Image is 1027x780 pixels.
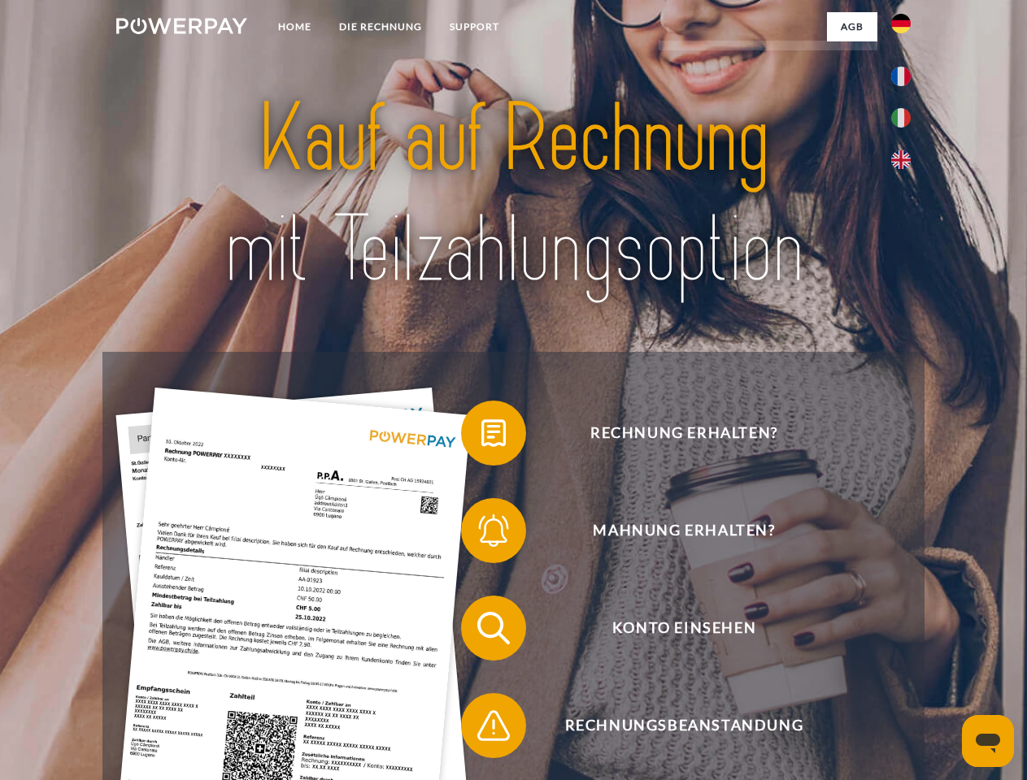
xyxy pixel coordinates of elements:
[659,41,877,70] a: AGB (Kauf auf Rechnung)
[461,693,884,758] button: Rechnungsbeanstandung
[827,12,877,41] a: agb
[461,596,884,661] button: Konto einsehen
[891,150,911,170] img: en
[473,608,514,648] img: qb_search.svg
[962,715,1014,767] iframe: Schaltfläche zum Öffnen des Messaging-Fensters
[473,510,514,551] img: qb_bell.svg
[155,78,872,311] img: title-powerpay_de.svg
[264,12,325,41] a: Home
[473,705,514,746] img: qb_warning.svg
[461,401,884,466] button: Rechnung erhalten?
[325,12,436,41] a: DIE RECHNUNG
[461,498,884,563] button: Mahnung erhalten?
[436,12,513,41] a: SUPPORT
[485,693,883,758] span: Rechnungsbeanstandung
[891,14,911,33] img: de
[891,67,911,86] img: fr
[473,413,514,453] img: qb_bill.svg
[485,498,883,563] span: Mahnung erhalten?
[891,108,911,128] img: it
[116,18,247,34] img: logo-powerpay-white.svg
[485,401,883,466] span: Rechnung erhalten?
[485,596,883,661] span: Konto einsehen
